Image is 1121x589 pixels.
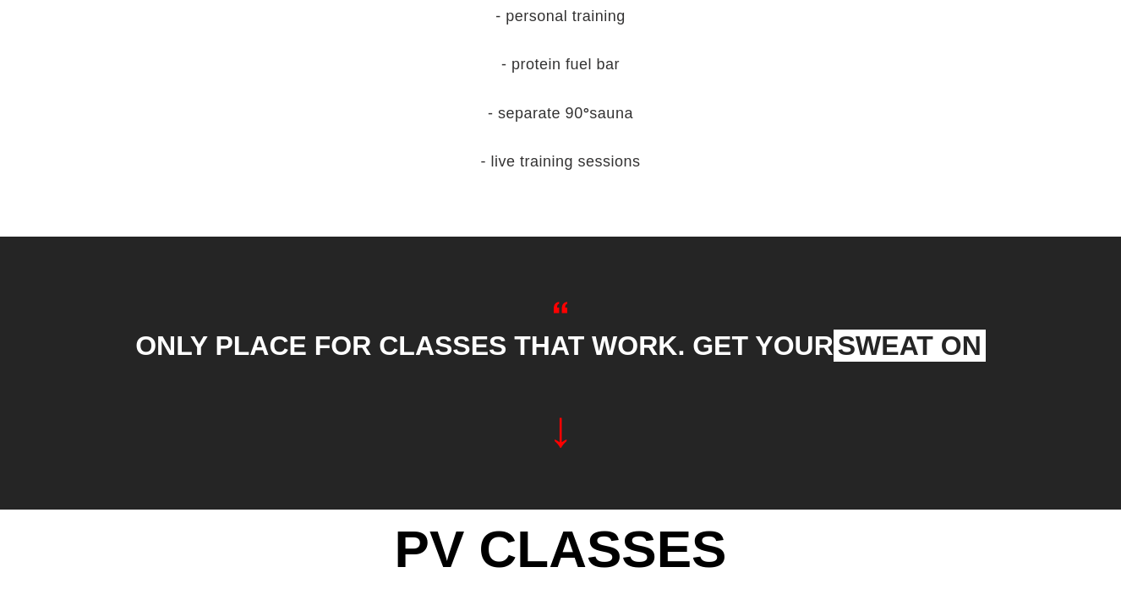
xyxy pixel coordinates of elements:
[583,105,590,122] strong: °
[834,330,986,362] strong: SWEAT ON
[391,510,731,589] span: PV CLASSES
[155,145,966,177] p: - live training sessions
[125,325,996,366] p: ONLY PLACE FOR CLASSES THAT WORK. GET YOUR
[155,48,966,80] p: - protein fuel bar
[155,97,966,129] p: - separate 90 sauna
